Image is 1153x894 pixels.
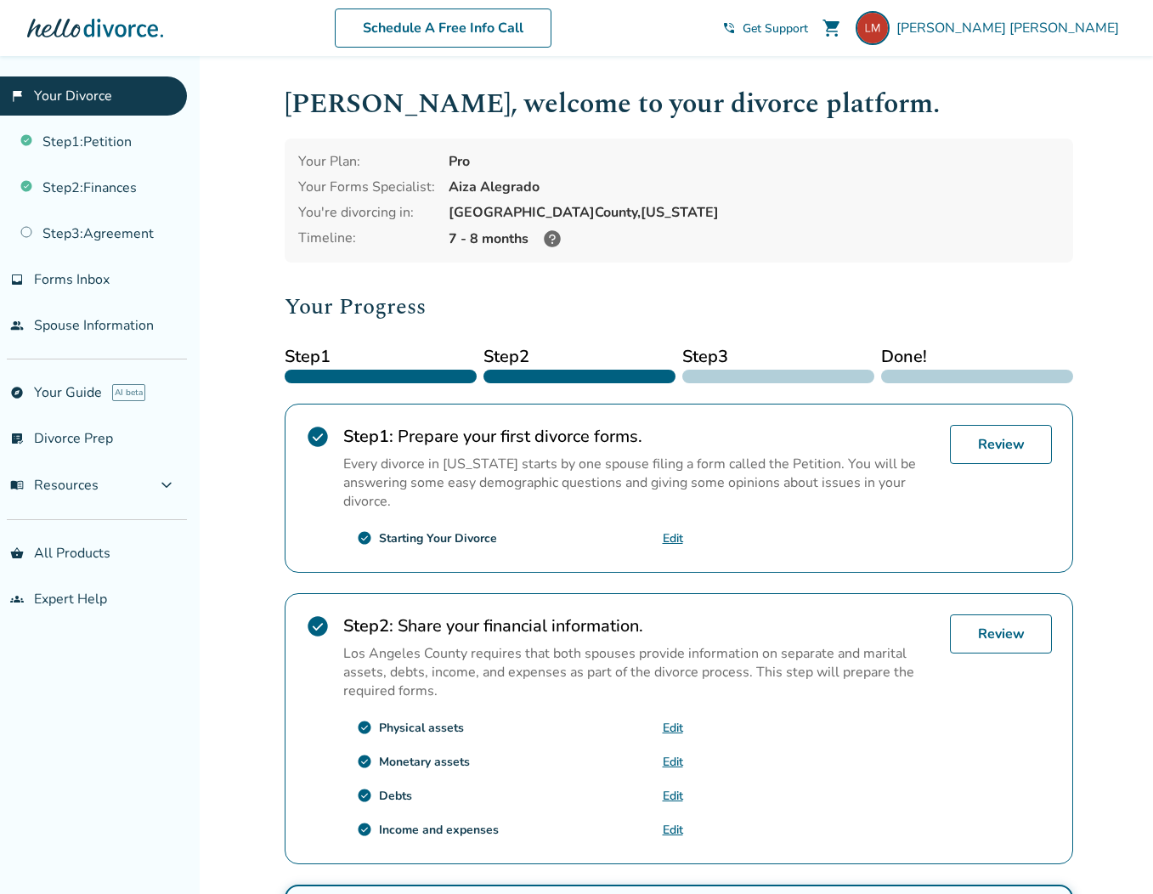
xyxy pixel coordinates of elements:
[343,644,936,700] p: Los Angeles County requires that both spouses provide information on separate and marital assets,...
[10,319,24,332] span: people
[357,822,372,837] span: check_circle
[379,822,499,838] div: Income and expenses
[449,203,1060,222] div: [GEOGRAPHIC_DATA] County, [US_STATE]
[483,344,675,370] span: Step 2
[343,614,393,637] strong: Step 2 :
[10,546,24,560] span: shopping_basket
[881,344,1073,370] span: Done!
[1068,812,1153,894] iframe: Chat Widget
[663,720,683,736] a: Edit
[34,270,110,289] span: Forms Inbox
[856,11,890,45] img: lisamozden@gmail.com
[343,425,393,448] strong: Step 1 :
[335,8,551,48] a: Schedule A Free Info Call
[822,18,842,38] span: shopping_cart
[343,455,936,511] p: Every divorce in [US_STATE] starts by one spouse filing a form called the Petition. You will be a...
[896,19,1126,37] span: [PERSON_NAME] [PERSON_NAME]
[10,273,24,286] span: inbox
[449,152,1060,171] div: Pro
[306,614,330,638] span: check_circle
[285,344,477,370] span: Step 1
[663,754,683,770] a: Edit
[10,89,24,103] span: flag_2
[298,229,435,249] div: Timeline:
[682,344,874,370] span: Step 3
[663,822,683,838] a: Edit
[298,203,435,222] div: You're divorcing in:
[10,592,24,606] span: groups
[285,290,1073,324] h2: Your Progress
[663,530,683,546] a: Edit
[10,432,24,445] span: list_alt_check
[285,83,1073,125] h1: [PERSON_NAME] , welcome to your divorce platform.
[379,754,470,770] div: Monetary assets
[722,20,808,37] a: phone_in_talkGet Support
[379,788,412,804] div: Debts
[357,720,372,735] span: check_circle
[357,788,372,803] span: check_circle
[10,476,99,495] span: Resources
[10,478,24,492] span: menu_book
[357,754,372,769] span: check_circle
[306,425,330,449] span: check_circle
[357,530,372,546] span: check_circle
[343,425,936,448] h2: Prepare your first divorce forms.
[156,475,177,495] span: expand_more
[950,614,1052,654] a: Review
[298,152,435,171] div: Your Plan:
[298,178,435,196] div: Your Forms Specialist:
[950,425,1052,464] a: Review
[379,530,497,546] div: Starting Your Divorce
[112,384,145,401] span: AI beta
[449,229,1060,249] div: 7 - 8 months
[379,720,464,736] div: Physical assets
[10,386,24,399] span: explore
[663,788,683,804] a: Edit
[343,614,936,637] h2: Share your financial information.
[449,178,1060,196] div: Aiza Alegrado
[743,20,808,37] span: Get Support
[722,21,736,35] span: phone_in_talk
